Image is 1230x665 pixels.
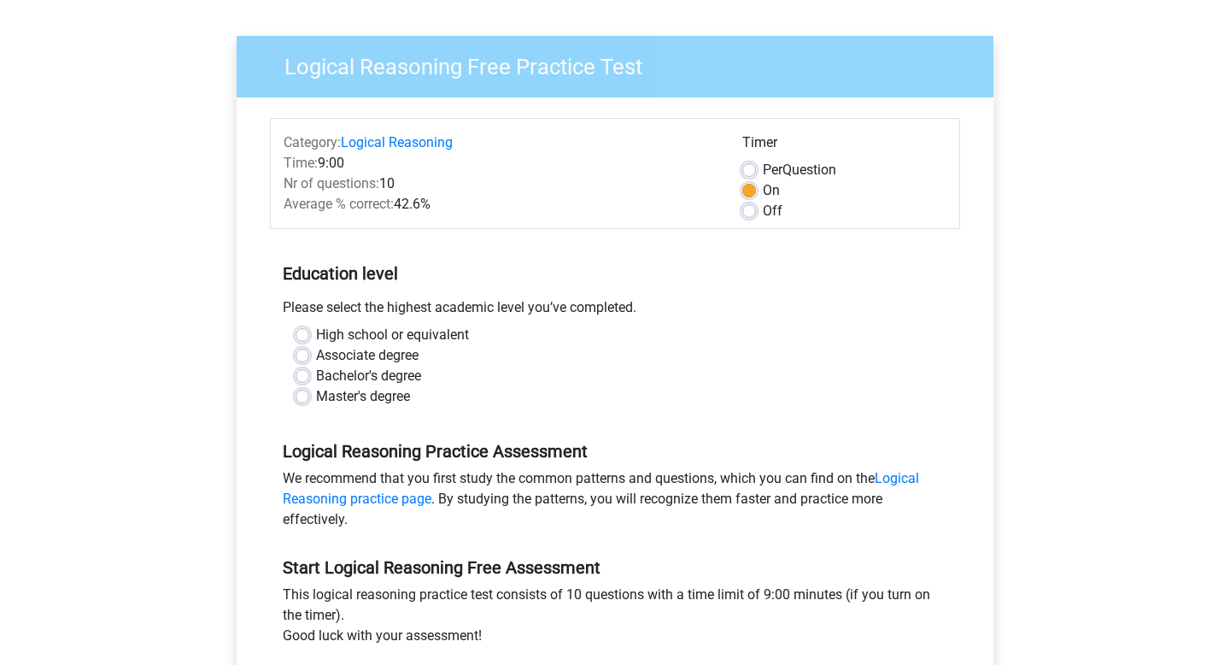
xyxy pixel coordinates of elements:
label: Associate degree [316,345,419,366]
div: This logical reasoning practice test consists of 10 questions with a time limit of 9:00 minutes (... [270,585,960,653]
h3: Logical Reasoning Free Practice Test [264,47,981,80]
span: Average % correct: [284,196,394,212]
h5: Logical Reasoning Practice Assessment [283,441,947,462]
span: Category: [284,134,341,150]
div: We recommend that you first study the common patterns and questions, which you can find on the . ... [270,468,960,537]
div: 10 [271,174,729,194]
h5: Education level [283,256,947,291]
label: On [763,180,780,201]
label: Bachelor's degree [316,366,421,386]
label: Master's degree [316,386,410,407]
div: 42.6% [271,194,729,215]
a: Logical Reasoning [341,134,453,150]
div: Timer [742,132,946,160]
h5: Start Logical Reasoning Free Assessment [283,557,947,578]
div: Please select the highest academic level you’ve completed. [270,297,960,325]
span: Nr of questions: [284,175,379,191]
span: Per [763,162,782,178]
span: Time: [284,155,318,171]
label: Question [763,160,836,180]
label: High school or equivalent [316,325,469,345]
div: 9:00 [271,153,729,174]
label: Off [763,201,782,221]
